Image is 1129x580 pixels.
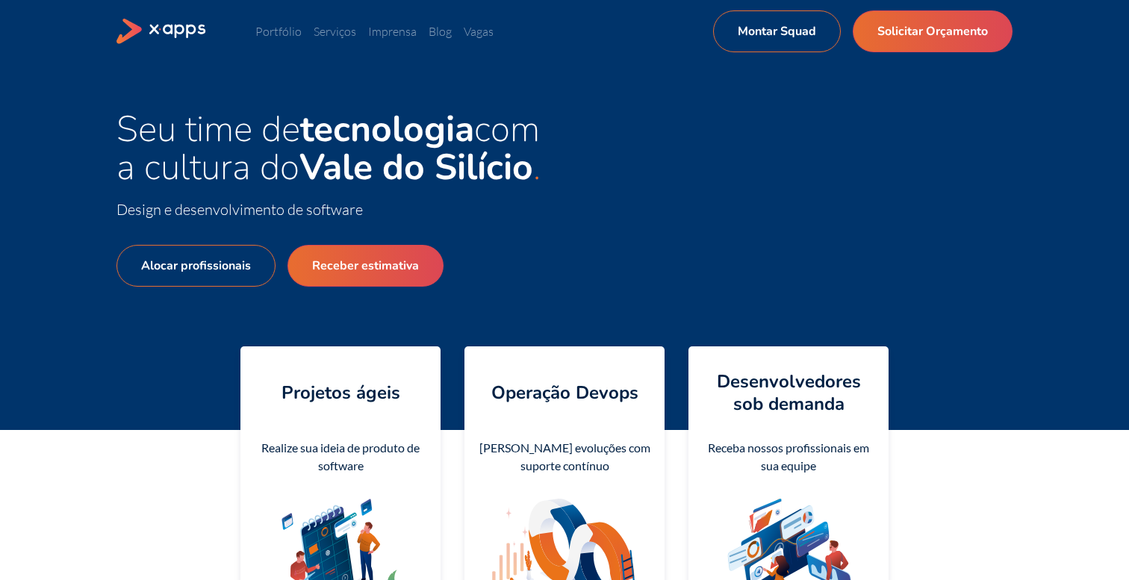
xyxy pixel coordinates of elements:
[252,439,429,475] div: Realize sua ideia de produto de software
[368,24,417,39] a: Imprensa
[116,105,540,192] span: Seu time de com a cultura do
[491,381,638,404] h4: Operação Devops
[476,439,653,475] div: [PERSON_NAME] evoluções com suporte contínuo
[282,381,400,404] h4: Projetos ágeis
[116,200,363,219] span: Design e desenvolvimento de software
[300,105,474,154] strong: tecnologia
[713,10,841,52] a: Montar Squad
[429,24,452,39] a: Blog
[255,24,302,39] a: Portfólio
[116,245,276,287] a: Alocar profissionais
[853,10,1013,52] a: Solicitar Orçamento
[464,24,494,39] a: Vagas
[700,439,877,475] div: Receba nossos profissionais em sua equipe
[299,143,533,192] strong: Vale do Silício
[700,370,877,415] h4: Desenvolvedores sob demanda
[287,245,444,287] a: Receber estimativa
[314,24,356,39] a: Serviços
